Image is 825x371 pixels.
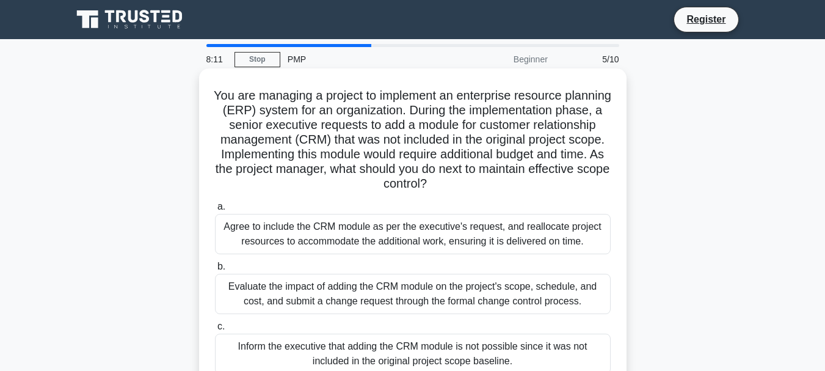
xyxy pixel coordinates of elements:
div: Agree to include the CRM module as per the executive's request, and reallocate project resources ... [215,214,611,254]
div: Beginner [448,47,555,72]
div: 5/10 [555,47,627,72]
a: Stop [234,52,280,67]
span: c. [217,321,225,331]
div: Evaluate the impact of adding the CRM module on the project's scope, schedule, and cost, and subm... [215,274,611,314]
span: b. [217,261,225,271]
span: a. [217,201,225,211]
h5: You are managing a project to implement an enterprise resource planning (ERP) system for an organ... [214,88,612,192]
div: 8:11 [199,47,234,72]
div: PMP [280,47,448,72]
a: Register [679,12,733,27]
